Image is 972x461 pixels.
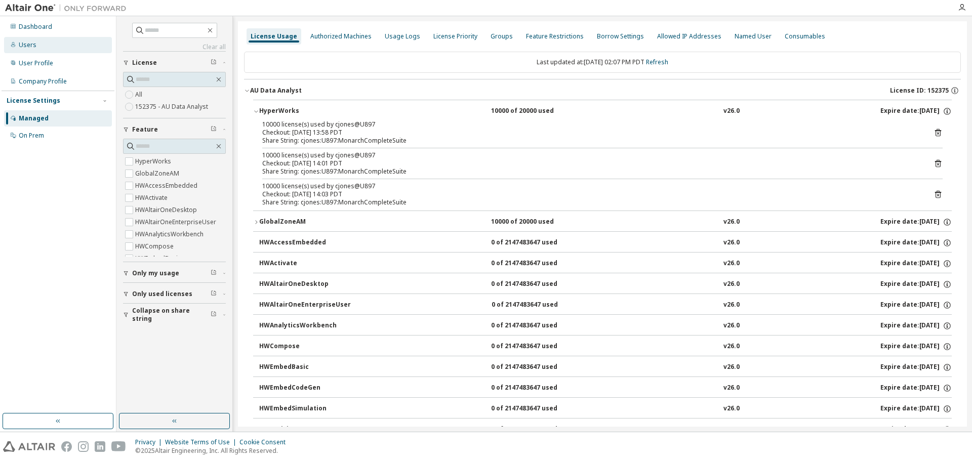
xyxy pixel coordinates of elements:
label: HWAltairOneEnterpriseUser [135,216,218,228]
div: HWAnalyticsWorkbench [259,321,350,330]
div: GlobalZoneAM [259,218,350,227]
div: 10000 license(s) used by cjones@U897 [262,182,918,190]
span: License [132,59,157,67]
div: Dashboard [19,23,52,31]
div: 0 of 2147483647 used [491,238,582,247]
div: Checkout: [DATE] 14:03 PDT [262,190,918,198]
div: Named User [735,32,772,40]
div: Share String: cjones:U897:MonarchCompleteSuite [262,137,918,145]
div: 0 of 2147483647 used [491,425,582,434]
div: 0 of 2147483647 used [491,259,582,268]
div: v26.0 [723,259,740,268]
span: Collapse on share string [132,307,211,323]
button: HWEmbedCodeGen0 of 2147483647 usedv26.0Expire date:[DATE] [259,377,952,399]
div: HWCompose [259,342,350,351]
img: altair_logo.svg [3,441,55,452]
span: Clear filter [211,311,217,319]
div: HWEnvisionBase [259,425,350,434]
img: facebook.svg [61,441,72,452]
div: Privacy [135,438,165,446]
button: HWAltairOneDesktop0 of 2147483647 usedv26.0Expire date:[DATE] [259,273,952,296]
a: Clear all [123,43,226,51]
div: Expire date: [DATE] [880,342,952,351]
img: instagram.svg [78,441,89,452]
div: v26.0 [723,342,740,351]
div: AU Data Analyst [250,87,302,95]
div: Last updated at: [DATE] 02:07 PM PDT [244,52,961,73]
span: Only my usage [132,269,179,277]
div: 0 of 2147483647 used [491,342,582,351]
div: User Profile [19,59,53,67]
a: Refresh [646,58,668,66]
button: HWEmbedBasic0 of 2147483647 usedv26.0Expire date:[DATE] [259,356,952,379]
div: Allowed IP Addresses [657,32,721,40]
div: HWEmbedSimulation [259,404,350,413]
img: linkedin.svg [95,441,105,452]
div: HWAccessEmbedded [259,238,350,247]
div: Expire date: [DATE] [880,107,952,116]
div: Cookie Consent [239,438,292,446]
button: GlobalZoneAM10000 of 20000 usedv26.0Expire date:[DATE] [253,211,952,233]
div: 10000 of 20000 used [491,107,582,116]
div: License Settings [7,97,60,105]
div: v26.0 [723,107,740,116]
div: Expire date: [DATE] [880,259,952,268]
div: On Prem [19,132,44,140]
div: 0 of 2147483647 used [491,404,582,413]
p: © 2025 Altair Engineering, Inc. All Rights Reserved. [135,446,292,455]
div: v26.0 [723,404,740,413]
div: HWAltairOneEnterpriseUser [259,301,351,310]
img: youtube.svg [111,441,126,452]
div: 0 of 2147483647 used [492,301,583,310]
img: Altair One [5,3,132,13]
div: 0 of 2147483647 used [491,280,582,289]
div: Consumables [785,32,825,40]
div: 0 of 2147483647 used [491,321,582,330]
label: HWActivate [135,192,170,204]
div: Usage Logs [385,32,420,40]
div: License Priority [433,32,477,40]
button: HWEmbedSimulation0 of 2147483647 usedv26.0Expire date:[DATE] [259,398,952,420]
button: Collapse on share string [123,304,226,326]
div: Expire date: [DATE] [880,384,952,393]
div: v26.0 [723,280,740,289]
div: v26.0 [723,218,740,227]
div: License Usage [251,32,297,40]
div: Expire date: [DATE] [880,363,952,372]
span: Clear filter [211,59,217,67]
div: Expire date: [DATE] [880,218,952,227]
div: v26.0 [723,384,740,393]
button: HWAltairOneEnterpriseUser0 of 2147483647 usedv26.0Expire date:[DATE] [259,294,952,316]
div: v26.0 [723,321,740,330]
label: HWCompose [135,240,176,253]
span: Clear filter [211,269,217,277]
span: Feature [132,125,158,134]
div: Checkout: [DATE] 14:01 PDT [262,159,918,167]
button: HWAnalyticsWorkbench0 of 2147483647 usedv26.0Expire date:[DATE] [259,315,952,337]
label: HyperWorks [135,155,173,167]
button: AU Data AnalystLicense ID: 152375 [244,79,961,102]
div: v26.0 [723,363,740,372]
div: Expire date: [DATE] [880,425,952,434]
div: 10000 license(s) used by cjones@U897 [262,120,918,129]
div: Borrow Settings [597,32,644,40]
button: Only my usage [123,262,226,284]
div: Share String: cjones:U897:MonarchCompleteSuite [262,198,918,206]
div: v26.0 [723,301,740,310]
div: Authorized Machines [310,32,372,40]
div: 0 of 2147483647 used [491,363,582,372]
span: Clear filter [211,125,217,134]
label: HWEmbedBasic [135,253,183,265]
div: Expire date: [DATE] [880,321,952,330]
div: Groups [491,32,513,40]
div: 0 of 2147483647 used [491,384,582,393]
div: Users [19,41,36,49]
label: HWAltairOneDesktop [135,204,199,216]
button: HWCompose0 of 2147483647 usedv26.0Expire date:[DATE] [259,336,952,358]
div: Managed [19,114,49,122]
div: Expire date: [DATE] [880,238,952,247]
div: v26.0 [723,425,740,434]
div: HyperWorks [259,107,350,116]
button: HyperWorks10000 of 20000 usedv26.0Expire date:[DATE] [253,100,952,122]
button: License [123,52,226,74]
